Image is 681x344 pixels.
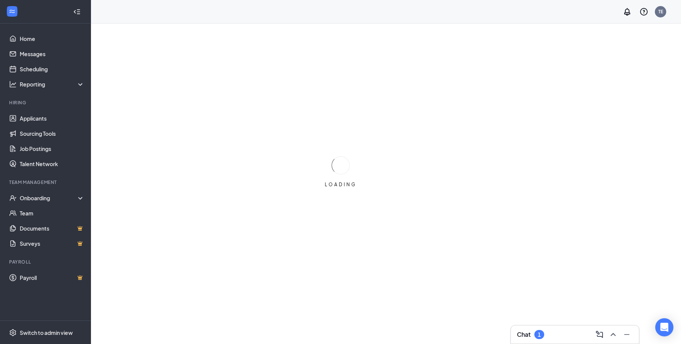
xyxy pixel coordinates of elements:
[9,194,17,202] svg: UserCheck
[20,221,85,236] a: DocumentsCrown
[658,8,663,15] div: TE
[9,179,83,185] div: Team Management
[9,329,17,336] svg: Settings
[20,46,85,61] a: Messages
[607,328,619,341] button: ChevronUp
[9,99,83,106] div: Hiring
[20,80,85,88] div: Reporting
[8,8,16,15] svg: WorkstreamLogo
[73,8,81,16] svg: Collapse
[593,328,606,341] button: ComposeMessage
[20,31,85,46] a: Home
[517,330,531,339] h3: Chat
[9,259,83,265] div: Payroll
[322,181,360,188] div: LOADING
[20,270,85,285] a: PayrollCrown
[20,236,85,251] a: SurveysCrown
[639,7,648,16] svg: QuestionInfo
[20,111,85,126] a: Applicants
[622,330,631,339] svg: Minimize
[20,206,85,221] a: Team
[20,126,85,141] a: Sourcing Tools
[623,7,632,16] svg: Notifications
[609,330,618,339] svg: ChevronUp
[20,61,85,77] a: Scheduling
[655,318,673,336] div: Open Intercom Messenger
[595,330,604,339] svg: ComposeMessage
[538,331,541,338] div: 1
[20,156,85,171] a: Talent Network
[9,80,17,88] svg: Analysis
[20,194,78,202] div: Onboarding
[621,328,633,341] button: Minimize
[20,141,85,156] a: Job Postings
[20,329,73,336] div: Switch to admin view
